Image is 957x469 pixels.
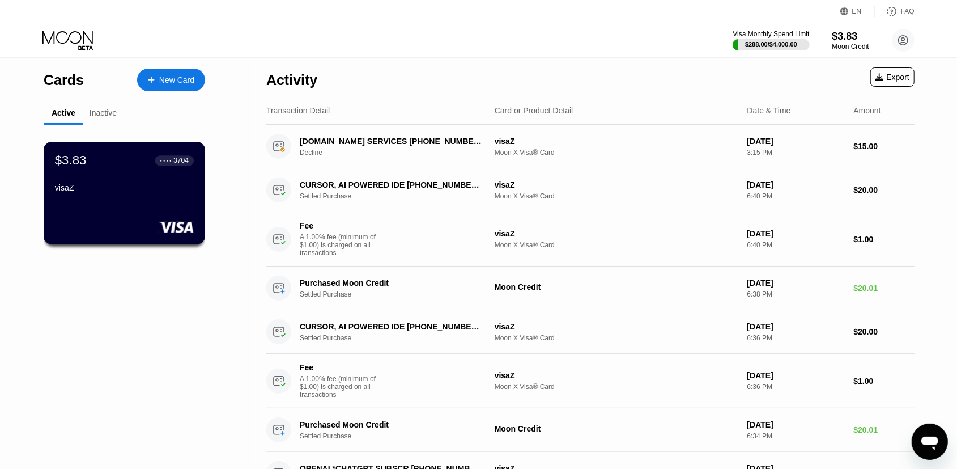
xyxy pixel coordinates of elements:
div: Visa Monthly Spend Limit [733,30,809,38]
div: Fee [300,363,379,372]
div: FeeA 1.00% fee (minimum of $1.00) is charged on all transactionsvisaZMoon X Visa® Card[DATE]6:36 ... [266,354,915,408]
div: $3.83● ● ● ●3704visaZ [44,142,205,244]
div: CURSOR, AI POWERED IDE [PHONE_NUMBER] USSettled PurchasevisaZMoon X Visa® Card[DATE]6:40 PM$20.00 [266,168,915,212]
div: $3.83 [55,153,87,168]
div: $1.00 [854,235,915,244]
div: A 1.00% fee (minimum of $1.00) is charged on all transactions [300,233,385,257]
div: Export [875,73,909,82]
div: ● ● ● ● [160,159,172,162]
div: visaZ [495,371,738,380]
div: Decline [300,149,497,157]
div: Moon X Visa® Card [495,334,738,342]
div: [DATE] [747,371,845,380]
div: $15.00 [854,142,915,151]
div: 6:40 PM [747,192,845,200]
div: EN [840,6,875,17]
div: Card or Product Detail [495,106,573,115]
div: A 1.00% fee (minimum of $1.00) is charged on all transactions [300,375,385,399]
div: Moon Credit [495,424,738,433]
div: 6:34 PM [747,432,845,440]
div: Purchased Moon Credit [300,278,483,288]
div: Export [870,67,915,87]
div: Visa Monthly Spend Limit$288.00/$4,000.00 [733,30,809,50]
div: Activity [266,72,317,88]
div: Moon Credit [495,282,738,291]
div: visaZ [55,183,194,192]
div: visaZ [495,322,738,331]
div: $288.00 / $4,000.00 [745,41,797,48]
div: CURSOR, AI POWERED IDE [PHONE_NUMBER] USSettled PurchasevisaZMoon X Visa® Card[DATE]6:36 PM$20.00 [266,310,915,354]
div: [DATE] [747,420,845,429]
div: Transaction Detail [266,106,330,115]
div: Moon X Visa® Card [495,149,738,157]
div: 3704 [173,157,189,164]
div: visaZ [495,229,738,238]
div: visaZ [495,180,738,189]
div: $20.01 [854,284,915,293]
div: 6:36 PM [747,383,845,391]
div: [DOMAIN_NAME] SERVICES [PHONE_NUMBER] USDeclinevisaZMoon X Visa® Card[DATE]3:15 PM$15.00 [266,125,915,168]
div: Moon X Visa® Card [495,241,738,249]
div: 6:40 PM [747,241,845,249]
div: Settled Purchase [300,192,497,200]
div: New Card [159,75,194,85]
div: Moon Credit [832,43,869,50]
div: FAQ [901,7,915,15]
div: $3.83 [832,31,869,43]
div: $20.00 [854,185,915,195]
div: Cards [44,72,84,88]
div: Active [52,108,75,117]
div: 6:38 PM [747,290,845,298]
div: $1.00 [854,377,915,386]
div: $3.83Moon Credit [832,31,869,50]
div: [DATE] [747,180,845,189]
div: Date & Time [747,106,791,115]
div: Purchased Moon CreditSettled PurchaseMoon Credit[DATE]6:34 PM$20.01 [266,408,915,452]
div: Settled Purchase [300,334,497,342]
div: [DATE] [747,229,845,238]
div: Settled Purchase [300,432,497,440]
div: FAQ [875,6,915,17]
div: CURSOR, AI POWERED IDE [PHONE_NUMBER] US [300,322,483,331]
iframe: Кнопка запуска окна обмена сообщениями [912,424,948,460]
div: Purchased Moon Credit [300,420,483,429]
div: 3:15 PM [747,149,845,157]
div: 6:36 PM [747,334,845,342]
div: Settled Purchase [300,290,497,298]
div: Moon X Visa® Card [495,192,738,200]
div: Inactive [90,108,117,117]
div: EN [852,7,862,15]
div: visaZ [495,137,738,146]
div: Fee [300,221,379,230]
div: Moon X Visa® Card [495,383,738,391]
div: [DOMAIN_NAME] SERVICES [PHONE_NUMBER] US [300,137,483,146]
div: [DATE] [747,137,845,146]
div: [DATE] [747,278,845,288]
div: $20.00 [854,327,915,336]
div: New Card [137,69,205,91]
div: Purchased Moon CreditSettled PurchaseMoon Credit[DATE]6:38 PM$20.01 [266,267,915,310]
div: Amount [854,106,881,115]
div: [DATE] [747,322,845,331]
div: FeeA 1.00% fee (minimum of $1.00) is charged on all transactionsvisaZMoon X Visa® Card[DATE]6:40 ... [266,212,915,267]
div: $20.01 [854,425,915,434]
div: CURSOR, AI POWERED IDE [PHONE_NUMBER] US [300,180,483,189]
